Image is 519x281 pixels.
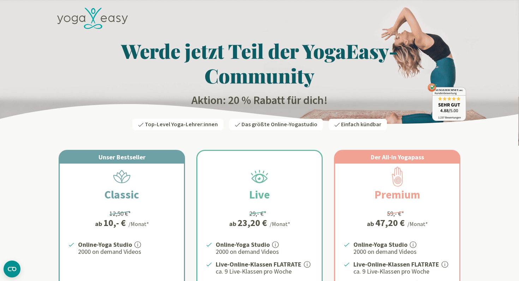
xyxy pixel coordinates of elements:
[216,260,302,268] strong: Live-Online-Klassen FLATRATE
[88,186,156,203] h2: Classic
[387,209,404,218] div: 59,- €*
[103,218,126,227] div: 10,- €
[353,267,451,276] p: ca. 9 Live-Klassen pro Woche
[238,218,267,227] div: 23,20 €
[353,248,451,256] p: 2000 on demand Videos
[99,153,145,161] span: Unser Bestseller
[270,220,290,228] div: /Monat*
[229,219,238,228] span: ab
[407,220,428,228] div: /Monat*
[232,186,287,203] h2: Live
[341,121,381,128] span: Einfach kündbar
[249,209,267,218] div: 29,- €*
[4,261,20,277] button: CMP-Widget öffnen
[78,248,175,256] p: 2000 on demand Videos
[367,219,375,228] span: ab
[53,38,466,88] h1: Werde jetzt Teil der YogaEasy-Community
[216,267,313,276] p: ca. 9 Live-Klassen pro Woche
[109,209,131,218] div: 12,50 €*
[129,220,149,228] div: /Monat*
[95,219,103,228] span: ab
[216,248,313,256] p: 2000 on demand Videos
[375,218,405,227] div: 47,20 €
[353,240,407,249] strong: Online-Yoga Studio
[53,93,466,108] h2: Aktion: 20 % Rabatt für dich!
[428,83,466,121] img: ausgezeichnet_badge.png
[358,186,437,203] h2: Premium
[241,121,317,128] span: Das größte Online-Yogastudio
[216,240,270,249] strong: Online-Yoga Studio
[78,240,132,249] strong: Online-Yoga Studio
[353,260,439,268] strong: Live-Online-Klassen FLATRATE
[371,153,424,161] span: Der All-In Yogapass
[145,121,218,128] span: Top-Level Yoga-Lehrer:innen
